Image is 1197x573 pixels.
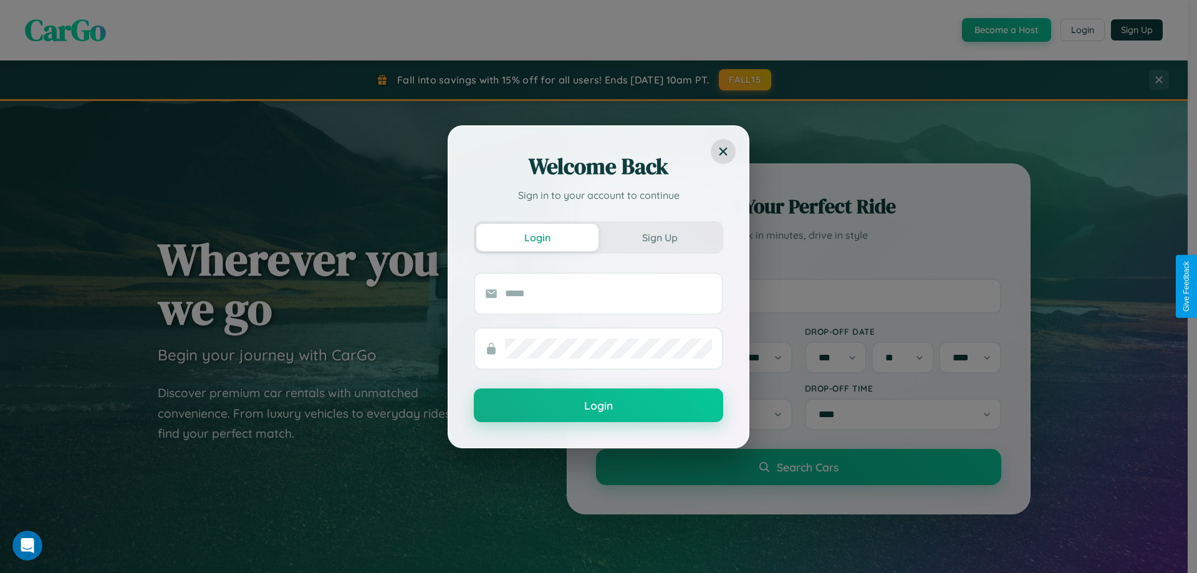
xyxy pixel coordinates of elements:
[476,224,598,251] button: Login
[474,188,723,203] p: Sign in to your account to continue
[12,531,42,561] iframe: Intercom live chat
[474,388,723,422] button: Login
[598,224,721,251] button: Sign Up
[1182,261,1191,312] div: Give Feedback
[474,152,723,181] h2: Welcome Back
